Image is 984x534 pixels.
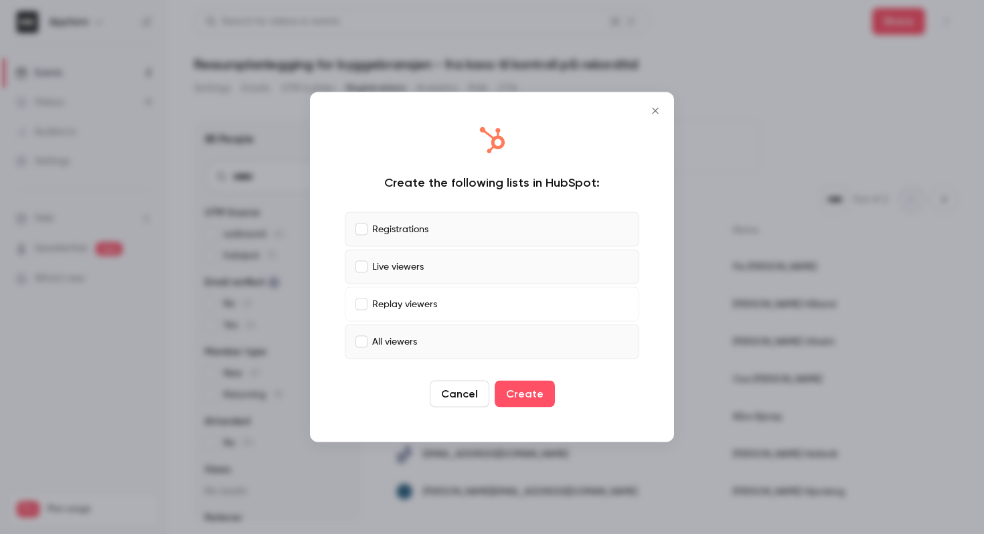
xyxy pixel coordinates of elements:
[372,297,437,311] p: Replay viewers
[495,381,555,408] button: Create
[372,260,424,274] p: Live viewers
[372,335,417,349] p: All viewers
[372,222,428,236] p: Registrations
[430,381,489,408] button: Cancel
[345,175,639,191] div: Create the following lists in HubSpot:
[642,98,669,124] button: Close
